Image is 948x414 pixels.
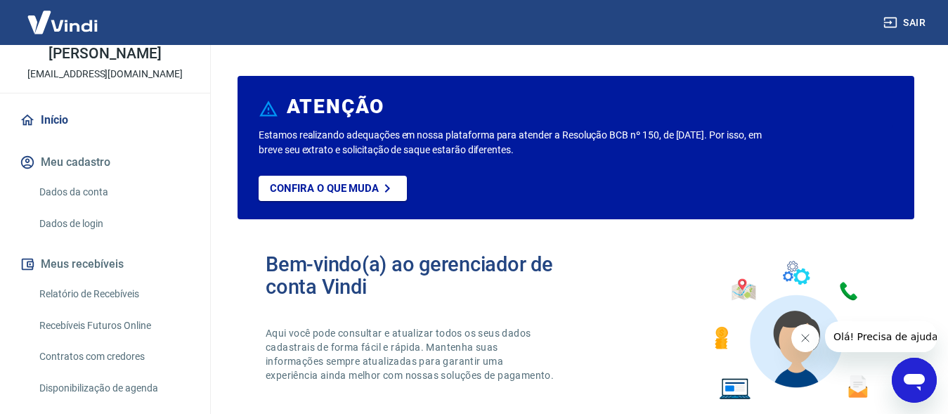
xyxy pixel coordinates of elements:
[287,100,384,114] h6: ATENÇÃO
[17,1,108,44] img: Vindi
[34,209,193,238] a: Dados de login
[34,374,193,403] a: Disponibilização de agenda
[27,67,183,82] p: [EMAIL_ADDRESS][DOMAIN_NAME]
[892,358,937,403] iframe: Botão para abrir a janela de mensagens
[266,253,576,298] h2: Bem-vindo(a) ao gerenciador de conta Vindi
[34,311,193,340] a: Recebíveis Futuros Online
[34,178,193,207] a: Dados da conta
[791,324,819,352] iframe: Fechar mensagem
[270,182,379,195] p: Confira o que muda
[881,10,931,36] button: Sair
[17,249,193,280] button: Meus recebíveis
[8,10,118,21] span: Olá! Precisa de ajuda?
[34,342,193,371] a: Contratos com credores
[266,326,557,382] p: Aqui você pode consultar e atualizar todos os seus dados cadastrais de forma fácil e rápida. Mant...
[17,147,193,178] button: Meu cadastro
[259,176,407,201] a: Confira o que muda
[825,321,937,352] iframe: Mensagem da empresa
[34,280,193,309] a: Relatório de Recebíveis
[17,105,193,136] a: Início
[48,46,161,61] p: [PERSON_NAME]
[702,253,886,408] img: Imagem de um avatar masculino com diversos icones exemplificando as funcionalidades do gerenciado...
[259,128,766,157] p: Estamos realizando adequações em nossa plataforma para atender a Resolução BCB nº 150, de [DATE]....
